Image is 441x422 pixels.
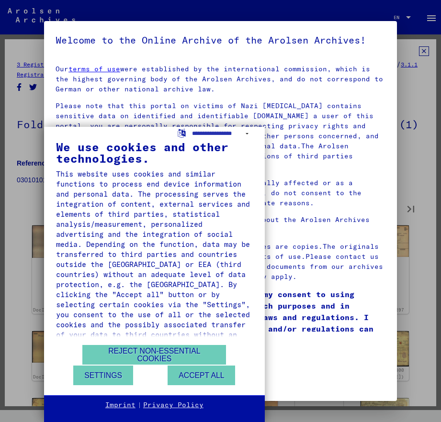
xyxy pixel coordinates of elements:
button: Accept all [168,366,235,385]
div: We use cookies and other technologies. [56,141,253,164]
button: Reject non-essential cookies [82,345,226,365]
a: Imprint [105,400,136,410]
a: Privacy Policy [143,400,204,410]
div: This website uses cookies and similar functions to process end device information and personal da... [56,169,253,350]
button: Settings [73,366,133,385]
